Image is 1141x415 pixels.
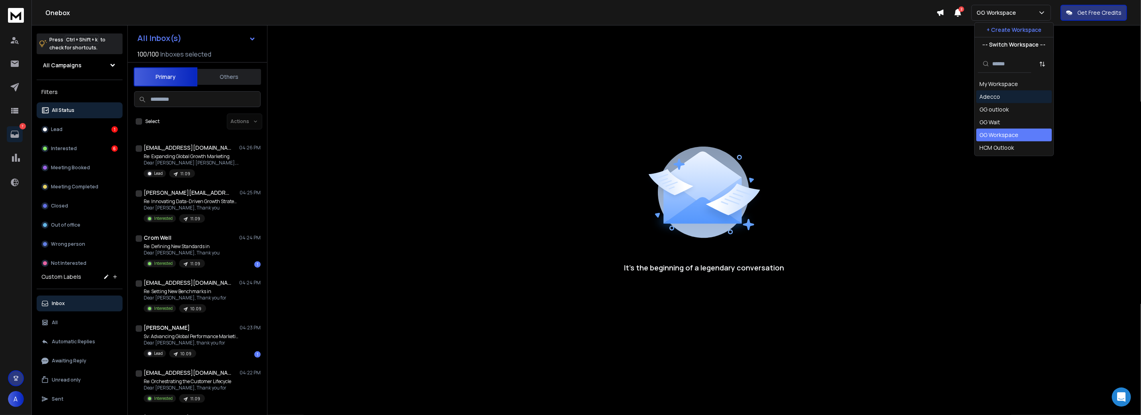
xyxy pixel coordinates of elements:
div: My Workspace [979,80,1018,88]
p: 10.09 [190,306,201,312]
p: Re: Expanding Global Growth Marketing [144,153,239,160]
p: All [52,319,58,326]
p: Interested [154,215,173,221]
p: 04:24 PM [239,280,261,286]
h1: Crom Well [144,234,172,242]
p: 04:23 PM [240,325,261,331]
h1: All Campaigns [43,61,82,69]
div: GG Wait [979,118,1000,126]
p: 7 [20,123,26,129]
button: Meeting Booked [37,160,123,176]
p: Get Free Credits [1077,9,1121,17]
div: 1 [254,261,261,268]
p: All Status [52,107,74,114]
button: Primary [134,67,197,86]
button: Others [197,68,261,86]
img: logo [8,8,24,23]
button: Automatic Replies [37,334,123,350]
p: Lead [154,170,163,176]
button: + Create Workspace [975,23,1053,37]
p: 11.09 [190,216,200,222]
button: Not Interested [37,255,123,271]
p: Dear [PERSON_NAME], Thank you for [144,295,226,301]
span: 2 [959,6,964,12]
button: All Inbox(s) [131,30,262,46]
div: 6 [111,145,118,152]
button: Inbox [37,296,123,311]
button: Lead1 [37,121,123,137]
p: 04:24 PM [239,235,261,241]
div: GG Workspace [979,131,1018,139]
button: All Campaigns [37,57,123,73]
h3: Custom Labels [41,273,81,281]
p: Sent [52,396,63,402]
div: GG outlook [979,106,1009,114]
p: Closed [51,203,68,209]
h1: All Inbox(s) [137,34,181,42]
h1: [PERSON_NAME] [144,324,190,332]
p: Sv: Advancing Global Performance Marketing [144,333,239,340]
p: Re: Innovating Data-Driven Growth Strategies [144,198,239,205]
p: Wrong person [51,241,85,247]
div: HCM Outlook [979,144,1014,152]
p: Re: Setting New Benchmarks in [144,288,226,295]
button: Interested6 [37,141,123,157]
p: Meeting Completed [51,184,98,190]
p: Re: Orchestrating the Customer Lifecycle [144,378,231,385]
p: Dear [PERSON_NAME], thank you for [144,340,239,346]
p: Interested [154,395,173,401]
p: Dear [PERSON_NAME], Thank you [144,250,220,256]
span: Ctrl + Shift + k [65,35,99,44]
label: Select [145,118,160,125]
button: All [37,315,123,331]
div: Adecco [979,93,1000,101]
button: A [8,391,24,407]
p: --- Switch Workspace --- [983,41,1046,49]
p: Lead [154,350,163,356]
p: 11.09 [190,396,200,402]
p: + Create Workspace [987,26,1042,34]
h3: Inboxes selected [160,49,211,59]
p: Dear [PERSON_NAME] [PERSON_NAME], Thank you for [144,160,239,166]
a: 7 [7,126,23,142]
h1: Onebox [45,8,936,18]
p: GG Workspace [977,9,1019,17]
h3: Filters [37,86,123,98]
p: Interested [154,305,173,311]
p: 11.09 [190,261,200,267]
button: Unread only [37,372,123,388]
button: Awaiting Reply [37,353,123,369]
p: Re: Defining New Standards in [144,243,220,250]
p: Automatic Replies [52,339,95,345]
p: 04:25 PM [240,190,261,196]
div: 1 [254,351,261,358]
p: Meeting Booked [51,164,90,171]
p: 04:22 PM [240,370,261,376]
p: Interested [154,260,173,266]
h1: [EMAIL_ADDRESS][DOMAIN_NAME] [144,369,231,377]
button: Wrong person [37,236,123,252]
p: Dear [PERSON_NAME], Thank you [144,205,239,211]
button: Closed [37,198,123,214]
button: Get Free Credits [1061,5,1127,21]
h1: [PERSON_NAME][EMAIL_ADDRESS][DOMAIN_NAME] [144,189,231,197]
h1: [EMAIL_ADDRESS][DOMAIN_NAME] [144,279,231,287]
button: All Status [37,102,123,118]
div: Open Intercom Messenger [1112,388,1131,407]
p: 04:26 PM [239,145,261,151]
p: Lead [51,126,62,133]
div: 1 [111,126,118,133]
p: Interested [51,145,77,152]
p: Dear [PERSON_NAME], Thank you for [144,385,231,391]
p: It’s the beginning of a legendary conversation [624,262,784,273]
p: Awaiting Reply [52,358,86,364]
p: 11.09 [180,171,190,177]
p: 10.09 [180,351,191,357]
button: Meeting Completed [37,179,123,195]
button: Sent [37,391,123,407]
h1: [EMAIL_ADDRESS][DOMAIN_NAME] [144,144,231,152]
button: Out of office [37,217,123,233]
p: Not Interested [51,260,86,266]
